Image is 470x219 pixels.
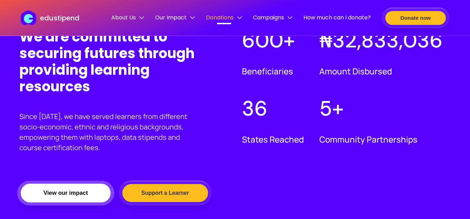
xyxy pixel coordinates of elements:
[21,10,79,25] a: edustipend logoedustipend
[253,13,292,22] span: Campaigns
[21,10,39,25] img: edustipend logo
[19,181,112,205] a: View our impact
[19,28,212,95] h1: We are committed to securing futures through providing learning resources
[111,13,144,22] span: About Us
[155,13,195,22] span: Our Impact
[319,65,444,77] p: Amount Disbursed
[40,13,79,23] p: edustipend
[242,134,304,145] p: States Reached
[242,27,283,54] span: 600
[139,15,144,20] img: down
[242,65,304,77] p: Beneficiaries
[122,184,208,202] button: Support a Learner
[319,103,444,114] h2: +
[319,134,444,145] p: Community Partnerships
[382,8,449,28] a: Donate now
[190,15,195,20] img: down
[288,15,292,20] img: down
[319,27,443,54] span: ₦32,833,036
[19,111,195,153] p: Since [DATE], we have served learners from different socio-economic, ethnic and religious backgro...
[385,11,446,25] button: Donate now
[303,13,371,22] span: How much can I donate?
[119,181,211,205] a: Support a Learner
[206,13,242,22] span: Donations
[303,13,371,23] a: How much can I donate?
[242,35,304,46] h2: +
[242,95,267,122] span: 36
[237,15,242,20] img: down
[319,95,332,122] span: 5
[21,183,111,202] button: View our impact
